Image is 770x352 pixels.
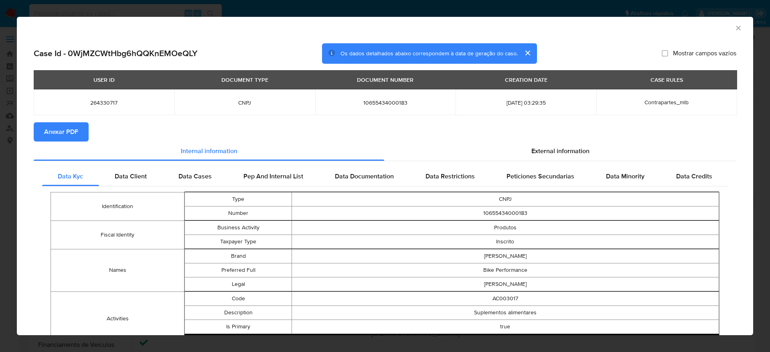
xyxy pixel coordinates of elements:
td: Number [185,206,292,220]
span: Data Documentation [335,172,394,181]
td: Is Primary [185,320,292,334]
td: AC003017 [292,291,719,305]
button: Fechar a janela [734,24,742,31]
td: [PERSON_NAME] [292,249,719,263]
span: Data Credits [676,172,712,181]
button: Expand array [184,334,719,346]
span: Peticiones Secundarias [507,172,574,181]
span: [DATE] 03:29:35 [465,99,587,106]
td: Business Activity [185,221,292,235]
span: Data Kyc [58,172,83,181]
span: Contrapartes_mlb [644,98,689,106]
span: Anexar PDF [44,123,78,141]
span: CNPJ [184,99,306,106]
div: DOCUMENT NUMBER [352,73,418,87]
div: USER ID [89,73,120,87]
span: Mostrar campos vazios [673,49,736,57]
span: Data Restrictions [426,172,475,181]
td: Description [185,305,292,320]
td: Type [185,192,292,206]
td: Fiscal Identity [51,221,184,249]
td: 10655434000183 [292,206,719,220]
td: Brand [185,249,292,263]
td: true [292,320,719,334]
span: 264330717 [43,99,165,106]
span: Os dados detalhados abaixo correspondem à data de geração do caso. [340,49,518,57]
td: [PERSON_NAME] [292,277,719,291]
button: cerrar [518,43,537,63]
td: Taxpayer Type [185,235,292,249]
td: Legal [185,277,292,291]
td: Identification [51,192,184,221]
td: CNPJ [292,192,719,206]
td: Code [185,291,292,305]
td: Produtos [292,221,719,235]
span: External information [531,146,590,156]
td: Activities [51,291,184,346]
div: DOCUMENT TYPE [217,73,273,87]
span: Data Minority [606,172,644,181]
td: Bike Performance [292,263,719,277]
div: CASE RULES [646,73,688,87]
td: Suplementos alimentares [292,305,719,320]
td: Names [51,249,184,291]
span: Internal information [181,146,237,156]
span: Data Client [115,172,147,181]
span: Data Cases [178,172,212,181]
div: CREATION DATE [500,73,552,87]
span: 10655434000183 [325,99,446,106]
div: Detailed info [34,142,736,161]
td: Preferred Full [185,263,292,277]
div: Detailed internal info [42,167,728,186]
td: Inscrito [292,235,719,249]
button: Anexar PDF [34,122,89,142]
div: closure-recommendation-modal [17,17,753,335]
h2: Case Id - 0WjMZCWtHbg6hQQKnEMOeQLY [34,48,197,59]
input: Mostrar campos vazios [662,50,668,57]
span: Pep And Internal List [243,172,303,181]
